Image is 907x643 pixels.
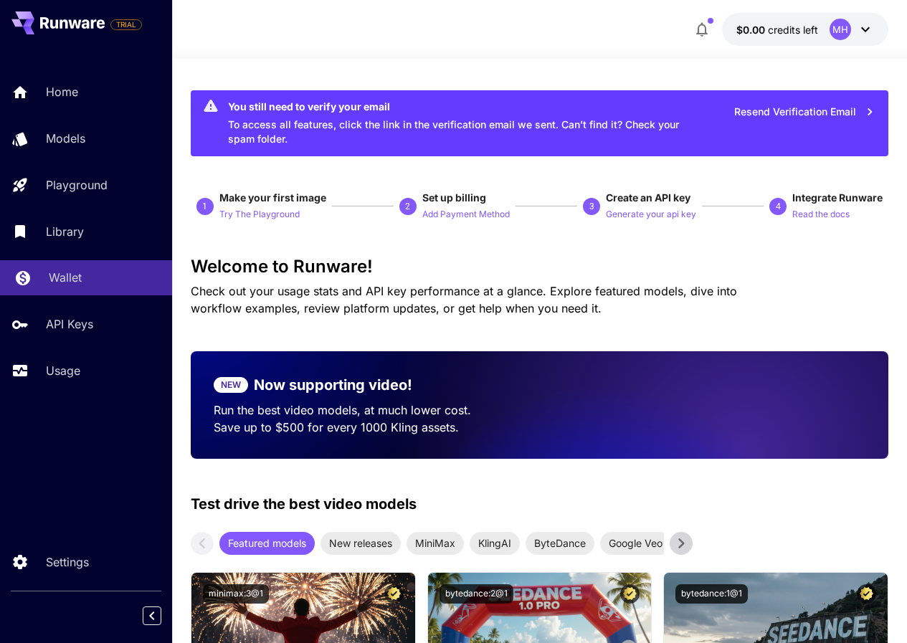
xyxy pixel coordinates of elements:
button: bytedance:1@1 [675,584,748,604]
p: Generate your api key [606,208,696,222]
p: NEW [221,378,241,391]
p: 3 [589,200,594,213]
p: 4 [776,200,781,213]
span: credits left [768,24,818,36]
p: Try The Playground [219,208,300,222]
span: TRIAL [111,19,141,30]
p: 2 [405,200,410,213]
span: Make your first image [219,191,326,204]
div: MiniMax [407,532,464,555]
span: Check out your usage stats and API key performance at a glance. Explore featured models, dive int... [191,284,737,315]
span: New releases [320,535,401,551]
span: Featured models [219,535,315,551]
p: Now supporting video! [254,374,412,396]
button: Add Payment Method [422,205,510,222]
button: Try The Playground [219,205,300,222]
p: Library [46,223,84,240]
button: Collapse sidebar [143,606,161,625]
h3: Welcome to Runware! [191,257,889,277]
p: Usage [46,362,80,379]
div: Google Veo [600,532,671,555]
p: Playground [46,176,108,194]
button: $0.00MH [722,13,888,46]
p: Wallet [49,269,82,286]
span: Google Veo [600,535,671,551]
p: Save up to $500 for every 1000 Kling assets. [214,419,517,436]
p: Run the best video models, at much lower cost. [214,401,517,419]
p: Add Payment Method [422,208,510,222]
span: Set up billing [422,191,486,204]
p: Read the docs [792,208,850,222]
p: Test drive the best video models [191,493,417,515]
p: Models [46,130,85,147]
p: 1 [202,200,207,213]
div: ByteDance [526,532,594,555]
div: To access all features, click the link in the verification email we sent. Can’t find it? Check yo... [228,95,693,152]
span: Integrate Runware [792,191,883,204]
p: Home [46,83,78,100]
span: Create an API key [606,191,690,204]
span: MiniMax [407,535,464,551]
p: Settings [46,553,89,571]
button: bytedance:2@1 [440,584,513,604]
div: $0.00 [736,22,818,37]
span: $0.00 [736,24,768,36]
span: ByteDance [526,535,594,551]
button: minimax:3@1 [203,584,269,604]
button: Certified Model – Vetted for best performance and includes a commercial license. [857,584,876,604]
p: API Keys [46,315,93,333]
button: Read the docs [792,205,850,222]
div: MH [830,19,851,40]
button: Generate your api key [606,205,696,222]
div: New releases [320,532,401,555]
span: Add your payment card to enable full platform functionality. [110,16,142,33]
div: You still need to verify your email [228,99,693,114]
div: KlingAI [470,532,520,555]
button: Certified Model – Vetted for best performance and includes a commercial license. [384,584,404,604]
div: Collapse sidebar [153,603,172,629]
div: Featured models [219,532,315,555]
button: Resend Verification Email [726,97,883,127]
button: Certified Model – Vetted for best performance and includes a commercial license. [620,584,640,604]
span: KlingAI [470,535,520,551]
